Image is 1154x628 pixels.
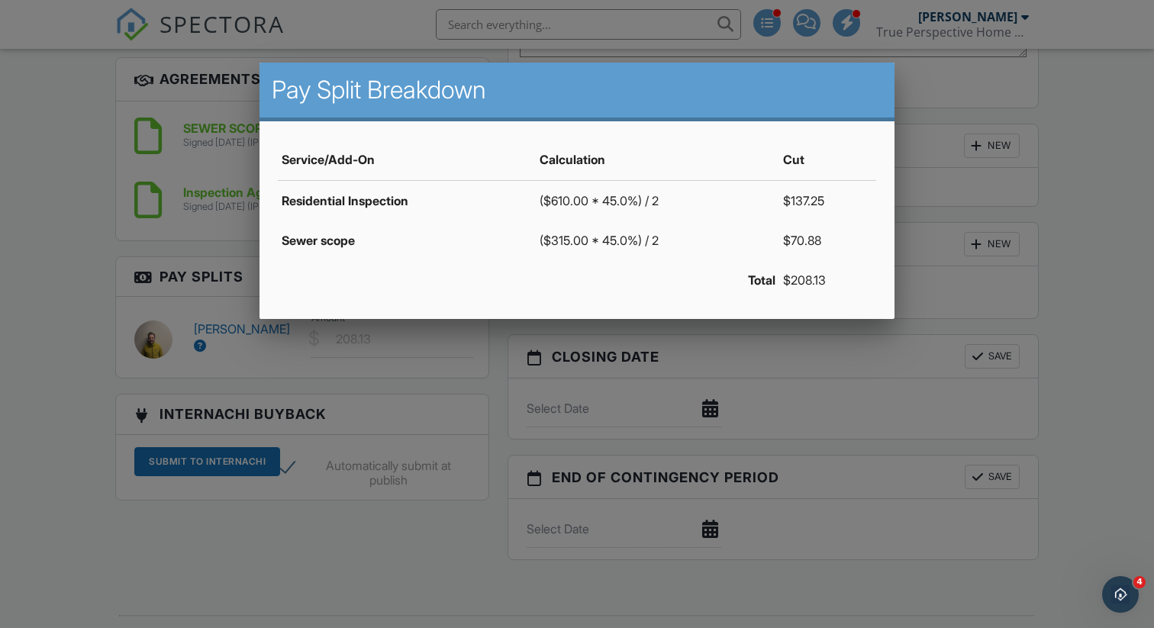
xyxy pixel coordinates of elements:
th: Cut [779,140,876,180]
td: $70.88 [779,221,876,260]
th: Calculation [536,140,779,180]
h2: Pay Split Breakdown [272,75,882,105]
td: $137.25 [779,180,876,221]
td: $208.13 [779,260,876,300]
td: Residential Inspection [278,180,536,221]
td: ($610.00 * 45.0%) / 2 [536,180,779,221]
iframe: Intercom live chat [1102,576,1139,613]
th: Service/Add-On [278,140,536,180]
span: 4 [1133,576,1146,588]
td: Total [278,260,779,300]
td: ($315.00 * 45.0%) / 2 [536,221,779,260]
td: Sewer scope [278,221,536,260]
